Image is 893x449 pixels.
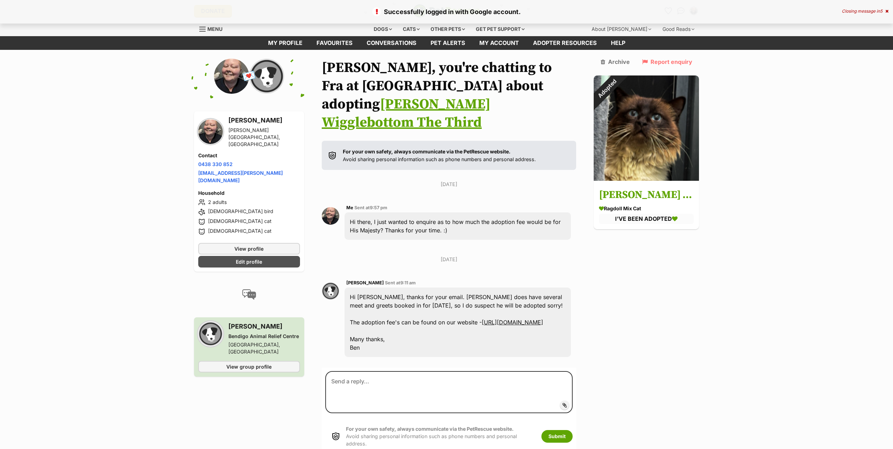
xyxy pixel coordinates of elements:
a: Pet alerts [424,36,472,50]
img: Sir Floofington Wigglebottom The Third [594,75,699,181]
div: Cats [398,22,425,36]
span: 9:57 pm [370,205,387,210]
img: Bendigo Animal Relief Centre profile pic [249,59,284,94]
div: Hi [PERSON_NAME], thanks for your email. [PERSON_NAME] does have several meet and greets booked i... [345,288,571,357]
a: View profile [198,243,300,255]
p: Avoid sharing personal information such as phone numbers and personal address. [346,425,534,448]
a: Menu [199,22,227,35]
h3: [PERSON_NAME] [228,115,300,125]
span: View group profile [226,363,272,370]
a: [PERSON_NAME] Wigglebottom The Third [322,95,491,131]
p: Successfully logged in with Google account. [7,7,886,16]
h3: [PERSON_NAME] [228,322,300,331]
img: Bendigo Animal Relief Centre profile pic [198,322,223,346]
span: Sent at [354,205,387,210]
span: [PERSON_NAME] [346,280,384,285]
span: Menu [207,26,222,32]
img: Emma Woods profile pic [322,207,339,225]
div: Get pet support [471,22,529,36]
h4: Contact [198,152,300,159]
li: [DEMOGRAPHIC_DATA] bird [198,208,300,216]
h1: [PERSON_NAME], you're chatting to Fra at [GEOGRAPHIC_DATA] about adopting [322,59,577,132]
a: conversations [360,36,424,50]
a: Edit profile [198,256,300,268]
div: Hi there, I just wanted to enquire as to how much the adoption fee would be for His Majesty? Than... [345,212,571,240]
div: Dogs [369,22,397,36]
span: Edit profile [236,258,262,265]
a: [PERSON_NAME] Wigglebottom The Third Ragdoll Mix Cat I'VE BEEN ADOPTED [594,182,699,229]
a: 0438 330 852 [198,161,233,167]
span: 5 [880,8,882,14]
span: Sent at [385,280,416,285]
img: conversation-icon-4a6f8262b818ee0b60e3300018af0b2d0b884aa5de6e9bcb8d3d4eeb1a70a7c4.svg [242,289,256,300]
img: Fra Atyeo profile pic [322,282,339,300]
div: About [PERSON_NAME] [587,22,656,36]
div: Bendigo Animal Relief Centre [228,333,300,340]
div: [PERSON_NAME][GEOGRAPHIC_DATA], [GEOGRAPHIC_DATA] [228,127,300,148]
div: Adopted [584,66,630,111]
div: [GEOGRAPHIC_DATA], [GEOGRAPHIC_DATA] [228,341,300,355]
a: Adopted [594,175,699,182]
div: I'VE BEEN ADOPTED [599,214,694,224]
div: Closing message in [842,9,888,14]
p: [DATE] [322,256,577,263]
div: Good Reads [658,22,699,36]
li: 2 adults [198,198,300,206]
h4: Household [198,190,300,197]
li: [DEMOGRAPHIC_DATA] cat [198,227,300,236]
img: Emma Woods profile pic [198,119,223,144]
button: Submit [541,430,573,443]
img: Emma Woods profile pic [214,59,249,94]
a: Adopter resources [526,36,604,50]
a: Help [604,36,632,50]
p: [DATE] [322,180,577,188]
span: View profile [234,245,264,252]
span: 9:11 am [400,280,416,285]
p: Avoid sharing personal information such as phone numbers and personal address. [343,148,536,163]
a: Favourites [309,36,360,50]
a: My profile [261,36,309,50]
a: Archive [601,59,630,65]
strong: For your own safety, always communicate via the PetRescue website. [343,148,511,154]
span: 💌 [241,68,257,84]
a: [URL][DOMAIN_NAME] [482,319,543,326]
a: Report enquiry [642,59,692,65]
a: View group profile [198,361,300,372]
span: Me [346,205,353,210]
a: My account [472,36,526,50]
li: [DEMOGRAPHIC_DATA] cat [198,218,300,226]
h3: [PERSON_NAME] Wigglebottom The Third [599,187,694,203]
div: Ragdoll Mix Cat [599,205,694,212]
strong: For your own safety, always communicate via the PetRescue website. [346,426,514,432]
a: [EMAIL_ADDRESS][PERSON_NAME][DOMAIN_NAME] [198,170,283,183]
div: Other pets [426,22,470,36]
